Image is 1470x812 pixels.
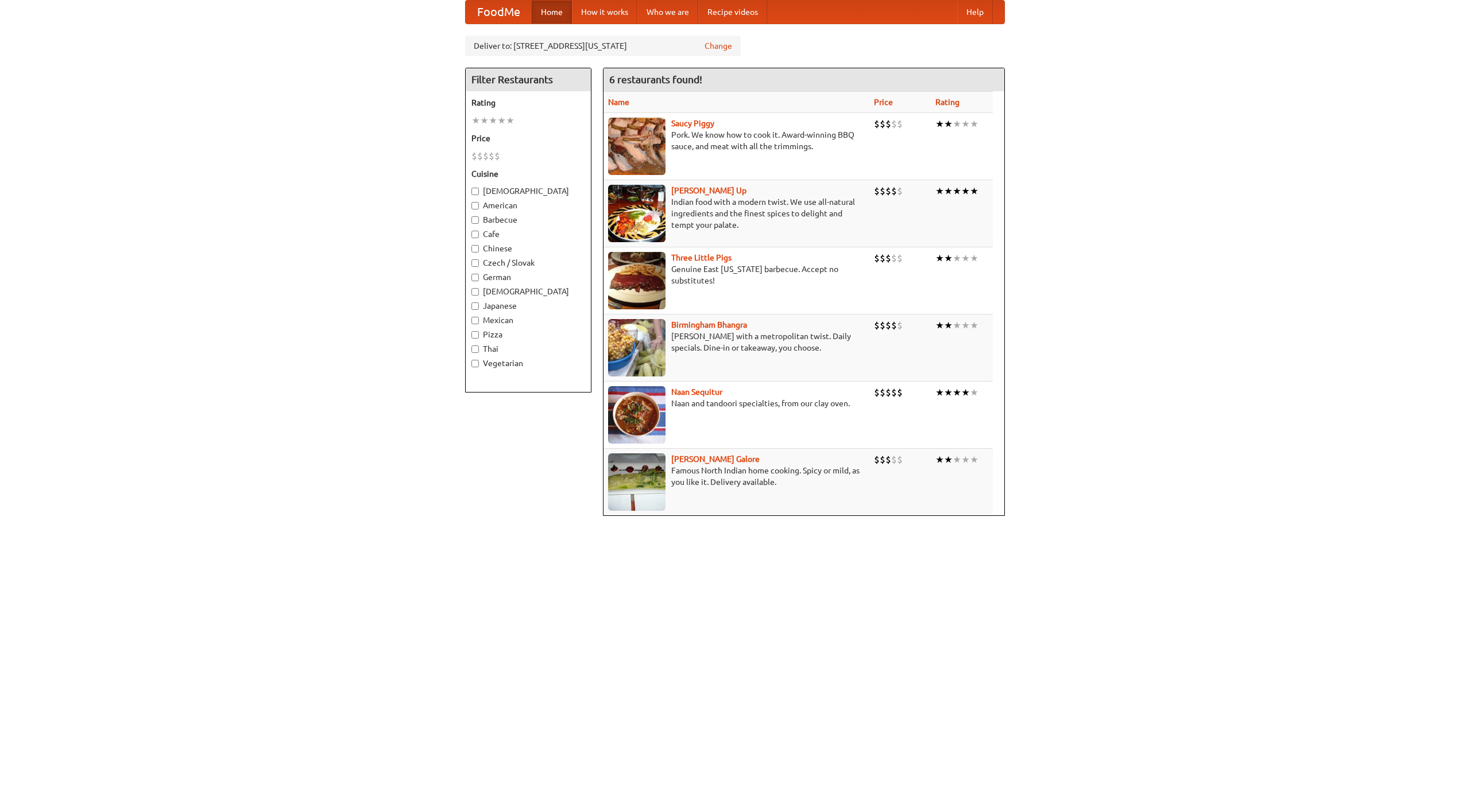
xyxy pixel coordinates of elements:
[471,329,585,340] label: Pizza
[880,185,885,197] li: $
[944,453,953,466] li: ★
[471,150,477,162] li: $
[671,253,732,262] a: Three Little Pigs
[897,453,903,466] li: $
[961,453,970,466] li: ★
[944,118,953,130] li: ★
[572,1,637,24] a: How it works
[891,319,897,332] li: $
[489,114,497,127] li: ★
[471,228,585,240] label: Cafe
[897,118,903,130] li: $
[885,386,891,399] li: $
[874,319,880,332] li: $
[480,114,489,127] li: ★
[489,150,494,162] li: $
[608,319,666,376] img: bhangra.jpg
[874,252,880,265] li: $
[935,118,944,130] li: ★
[874,118,880,130] li: $
[705,40,732,52] a: Change
[471,202,479,209] input: American
[471,243,585,254] label: Chinese
[471,114,480,127] li: ★
[471,259,479,267] input: Czech / Slovak
[471,345,479,353] input: Thai
[885,252,891,265] li: $
[970,185,978,197] li: ★
[961,185,970,197] li: ★
[471,302,479,310] input: Japanese
[671,119,714,128] a: Saucy Piggy
[891,118,897,130] li: $
[953,319,961,332] li: ★
[944,319,953,332] li: ★
[471,331,479,339] input: Pizza
[885,118,891,130] li: $
[471,188,479,195] input: [DEMOGRAPHIC_DATA]
[471,358,585,369] label: Vegetarian
[671,387,722,397] b: Naan Sequitur
[897,252,903,265] li: $
[970,319,978,332] li: ★
[494,150,500,162] li: $
[608,118,666,175] img: saucy.jpg
[483,150,489,162] li: $
[471,97,585,108] h5: Rating
[970,386,978,399] li: ★
[471,133,585,144] h5: Price
[897,185,903,197] li: $
[953,185,961,197] li: ★
[874,386,880,399] li: $
[608,386,666,444] img: naansequitur.jpg
[471,343,585,355] label: Thai
[608,129,865,152] p: Pork. We know how to cook it. Award-winning BBQ sauce, and meat with all the trimmings.
[891,252,897,265] li: $
[471,231,479,238] input: Cafe
[897,319,903,332] li: $
[935,252,944,265] li: ★
[471,214,585,226] label: Barbecue
[608,185,666,242] img: curryup.jpg
[885,453,891,466] li: $
[608,453,666,511] img: currygalore.jpg
[880,319,885,332] li: $
[471,245,479,252] input: Chinese
[671,320,747,329] a: Birmingham Bhangra
[961,118,970,130] li: ★
[471,168,585,180] h5: Cuisine
[698,1,767,24] a: Recipe videos
[970,252,978,265] li: ★
[880,386,885,399] li: $
[532,1,572,24] a: Home
[471,314,585,326] label: Mexican
[961,252,970,265] li: ★
[953,252,961,265] li: ★
[874,98,893,107] a: Price
[608,331,865,353] p: [PERSON_NAME] with a metropolitan twist. Daily specials. Dine-in or takeaway, you choose.
[970,453,978,466] li: ★
[471,200,585,211] label: American
[608,465,865,488] p: Famous North Indian home cooking. Spicy or mild, as you like it. Delivery available.
[671,186,746,195] a: [PERSON_NAME] Up
[609,74,702,85] ng-pluralize: 6 restaurants found!
[953,118,961,130] li: ★
[608,98,629,107] a: Name
[466,1,532,24] a: FoodMe
[471,360,479,367] input: Vegetarian
[891,386,897,399] li: $
[471,257,585,269] label: Czech / Slovak
[874,453,880,466] li: $
[671,454,760,464] b: [PERSON_NAME] Galore
[935,453,944,466] li: ★
[506,114,514,127] li: ★
[497,114,506,127] li: ★
[477,150,483,162] li: $
[891,453,897,466] li: $
[608,196,865,231] p: Indian food with a modern twist. We use all-natural ingredients and the finest spices to delight ...
[874,185,880,197] li: $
